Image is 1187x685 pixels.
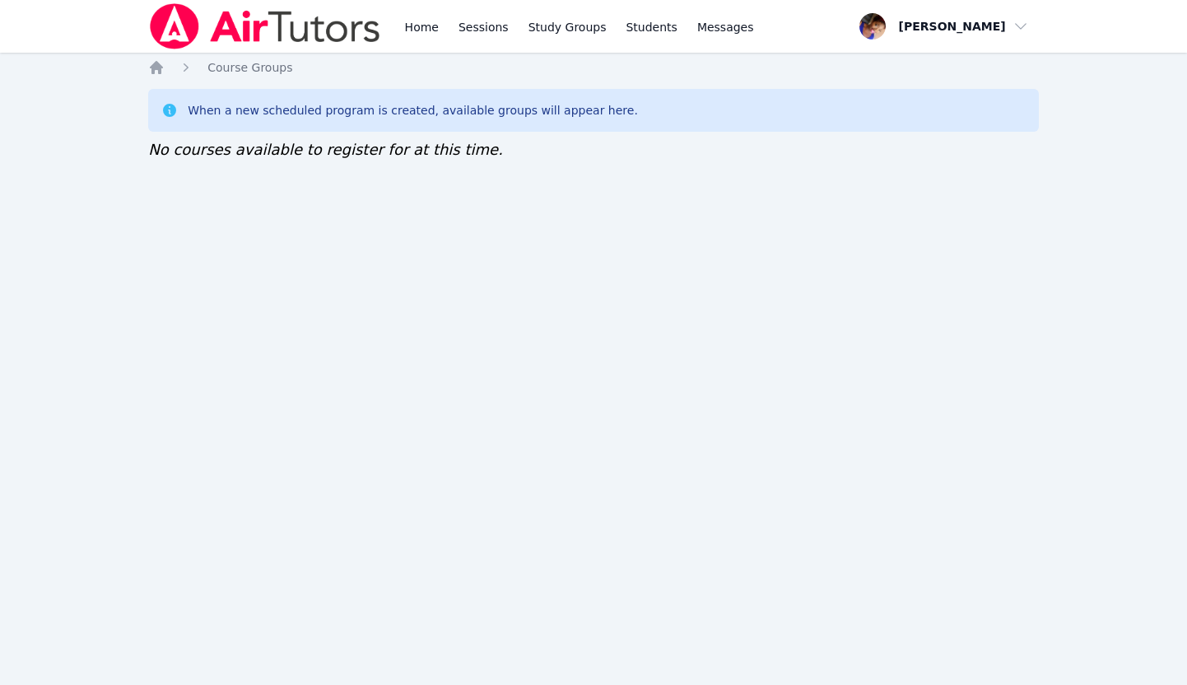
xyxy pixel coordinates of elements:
nav: Breadcrumb [148,59,1039,76]
img: Air Tutors [148,3,381,49]
span: Messages [697,19,754,35]
span: Course Groups [207,61,292,74]
div: When a new scheduled program is created, available groups will appear here. [188,102,638,119]
span: No courses available to register for at this time. [148,141,503,158]
a: Course Groups [207,59,292,76]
